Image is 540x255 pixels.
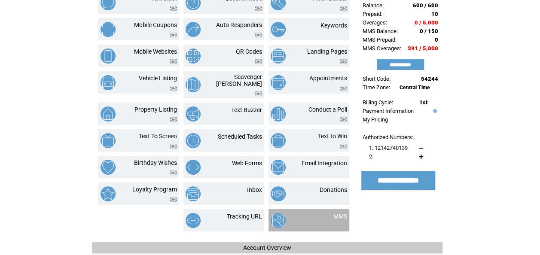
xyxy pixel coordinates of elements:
[186,77,201,92] img: scavenger-hunt.png
[363,116,388,123] a: My Pricing
[363,99,393,106] span: Billing Cycle:
[333,213,347,220] a: MMS
[134,106,177,113] a: Property Listing
[271,186,286,201] img: donations.png
[170,59,177,64] img: video.png
[101,49,116,64] img: mobile-websites.png
[320,186,347,193] a: Donations
[186,213,201,228] img: tracking-url.png
[170,6,177,11] img: video.png
[170,117,177,122] img: video.png
[363,134,413,140] span: Authorized Numbers:
[340,144,347,149] img: video.png
[231,106,262,113] a: Text Buzzer
[340,117,347,122] img: video.png
[421,76,438,82] span: 54244
[170,86,177,91] img: video.png
[271,22,286,37] img: keywords.png
[255,33,262,37] img: video.png
[101,160,116,175] img: birthday-wishes.png
[363,11,382,17] span: Prepaid:
[408,45,438,52] span: 391 / 5,000
[340,6,347,11] img: video.png
[302,160,347,167] a: Email Integration
[271,106,286,121] img: conduct-a-poll.png
[419,99,427,106] span: 1st
[216,21,262,28] a: Auto Responders
[363,108,414,114] a: Payment Information
[132,186,177,193] a: Loyalty Program
[186,106,201,121] img: text-buzzer.png
[369,145,408,151] span: 1. 12142740139
[363,19,387,26] span: Overages:
[255,91,262,96] img: video.png
[363,36,397,43] span: MMS Prepaid:
[170,144,177,149] img: video.png
[186,49,201,64] img: qr-codes.png
[139,133,177,140] a: Text To Screen
[363,45,401,52] span: MMS Overages:
[400,85,430,91] span: Central Time
[186,22,201,37] img: auto-responders.png
[101,133,116,148] img: text-to-screen.png
[271,160,286,175] img: email-integration.png
[101,75,116,90] img: vehicle-listing.png
[236,48,262,55] a: QR Codes
[255,59,262,64] img: video.png
[186,133,201,148] img: scheduled-tasks.png
[170,197,177,202] img: video.png
[415,19,438,26] span: 0 / 5,000
[232,160,262,167] a: Web Forms
[170,33,177,37] img: video.png
[139,75,177,82] a: Vehicle Listing
[431,109,437,113] img: help.gif
[271,75,286,90] img: appointments.png
[363,84,390,91] span: Time Zone:
[320,22,347,29] a: Keywords
[307,48,347,55] a: Landing Pages
[363,2,384,9] span: Balance:
[247,186,262,193] a: Inbox
[271,133,286,148] img: text-to-win.png
[413,2,438,9] span: 600 / 600
[186,186,201,201] img: inbox.png
[134,159,177,166] a: Birthday Wishes
[363,28,398,34] span: MMS Balance:
[101,22,116,37] img: mobile-coupons.png
[369,153,373,160] span: 2.
[340,86,347,91] img: video.png
[318,133,347,140] a: Text to Win
[255,6,262,11] img: video.png
[271,213,286,228] img: mms.png
[134,48,177,55] a: Mobile Websites
[435,36,438,43] span: 0
[420,28,438,34] span: 0 / 150
[340,59,347,64] img: video.png
[271,49,286,64] img: landing-pages.png
[218,133,262,140] a: Scheduled Tasks
[309,75,347,82] a: Appointments
[216,73,262,87] a: Scavenger [PERSON_NAME]
[101,186,116,201] img: loyalty-program.png
[308,106,347,113] a: Conduct a Poll
[101,106,116,121] img: property-listing.png
[243,244,291,251] span: Account Overview
[134,21,177,28] a: Mobile Coupons
[431,11,438,17] span: 10
[186,160,201,175] img: web-forms.png
[363,76,391,82] span: Short Code:
[227,213,262,220] a: Tracking URL
[170,170,177,175] img: video.png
